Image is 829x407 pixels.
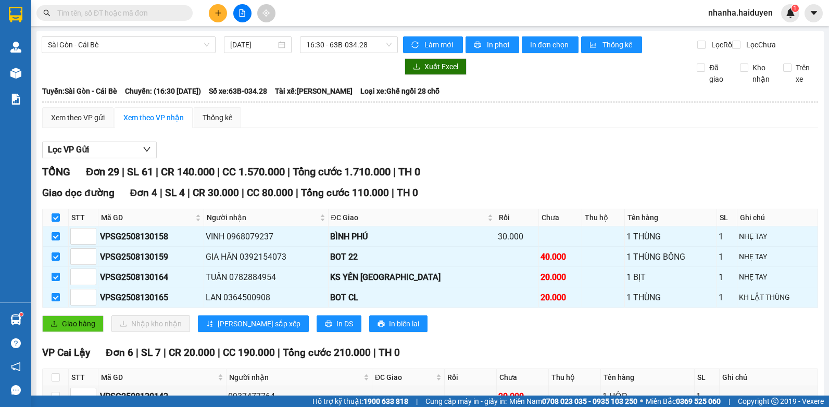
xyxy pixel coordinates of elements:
[474,41,483,49] span: printer
[542,397,637,405] strong: 0708 023 035 - 0935 103 250
[331,212,485,223] span: ĐC Giao
[69,209,98,226] th: STT
[742,39,777,50] span: Lọc Chưa
[42,187,115,199] span: Giao dọc đường
[98,287,204,308] td: VPSG2508130165
[336,318,353,329] span: In DS
[748,62,775,85] span: Kho nhận
[69,369,98,386] th: STT
[793,5,797,12] span: 1
[11,385,21,395] span: message
[301,187,389,199] span: Tổng cước 110.000
[206,230,326,243] div: VINH 0968079237
[330,250,494,263] div: BOT 22
[809,8,819,18] span: caret-down
[601,369,695,386] th: Tên hàng
[143,145,151,154] span: down
[51,320,58,328] span: upload
[218,347,220,359] span: |
[10,42,21,53] img: warehouse-icon
[141,347,161,359] span: SL 7
[296,187,298,199] span: |
[20,313,23,316] sup: 1
[100,271,202,284] div: VPSG2508130164
[130,187,158,199] span: Đơn 4
[161,166,215,178] span: CR 140.000
[101,372,216,383] span: Mã GD
[222,166,285,178] span: CC 1.570.000
[247,187,293,199] span: CC 80.000
[10,94,21,105] img: solution-icon
[425,396,507,407] span: Cung cấp máy in - giấy in:
[122,166,124,178] span: |
[125,85,201,97] span: Chuyến: (16:30 [DATE])
[378,320,385,328] span: printer
[238,9,246,17] span: file-add
[541,291,580,304] div: 20.000
[626,250,715,263] div: 1 THÙNG BÔNG
[98,386,227,406] td: VPSG2508130143
[9,7,22,22] img: logo-vxr
[98,226,204,247] td: VPSG2508130158
[737,209,818,226] th: Ghi chú
[106,347,133,359] span: Đơn 6
[11,362,21,372] span: notification
[57,7,180,19] input: Tìm tên, số ĐT hoặc mã đơn
[360,85,439,97] span: Loại xe: Ghế ngồi 28 chỗ
[411,41,420,49] span: sync
[705,62,732,85] span: Đã giao
[389,318,419,329] span: In biên lai
[209,4,227,22] button: plus
[719,230,736,243] div: 1
[424,39,455,50] span: Làm mới
[786,8,795,18] img: icon-new-feature
[496,209,539,226] th: Rồi
[229,372,361,383] span: Người nhận
[275,85,353,97] span: Tài xế: [PERSON_NAME]
[541,250,580,263] div: 40.000
[717,209,738,226] th: SL
[98,267,204,287] td: VPSG2508130164
[43,9,51,17] span: search
[48,143,89,156] span: Lọc VP Gửi
[549,369,601,386] th: Thu hộ
[498,230,537,243] div: 30.000
[325,320,332,328] span: printer
[293,166,391,178] span: Tổng cước 1.710.000
[403,36,463,53] button: syncLàm mới
[707,39,735,50] span: Lọc Rồi
[739,291,816,303] div: KH LẬT THÙNG
[626,291,715,304] div: 1 THÙNG
[278,347,280,359] span: |
[363,397,408,405] strong: 1900 633 818
[646,396,721,407] span: Miền Bắc
[206,250,326,263] div: GIA HÂN 0392154073
[287,166,290,178] span: |
[160,187,162,199] span: |
[42,315,104,332] button: uploadGiao hàng
[42,142,157,158] button: Lọc VP Gửi
[466,36,519,53] button: printerIn phơi
[589,41,598,49] span: bar-chart
[373,347,376,359] span: |
[696,390,718,403] div: 1
[187,187,190,199] span: |
[242,187,244,199] span: |
[42,166,70,178] span: TỔNG
[720,369,818,386] th: Ghi chú
[312,396,408,407] span: Hỗ trợ kỹ thuật:
[48,37,209,53] span: Sài Gòn - Cái Bè
[602,390,693,403] div: 1 HỘP
[625,209,717,226] th: Tên hàng
[719,271,736,284] div: 1
[228,390,370,403] div: 0937477764
[719,291,736,304] div: 1
[209,85,267,97] span: Số xe: 63B-034.28
[317,315,361,332] button: printerIn DS
[497,369,549,386] th: Chưa
[100,230,202,243] div: VPSG2508130158
[198,315,309,332] button: sort-ascending[PERSON_NAME] sắp xếp
[257,4,275,22] button: aim
[42,87,117,95] b: Tuyến: Sài Gòn - Cái Bè
[739,251,816,262] div: NHẸ TAY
